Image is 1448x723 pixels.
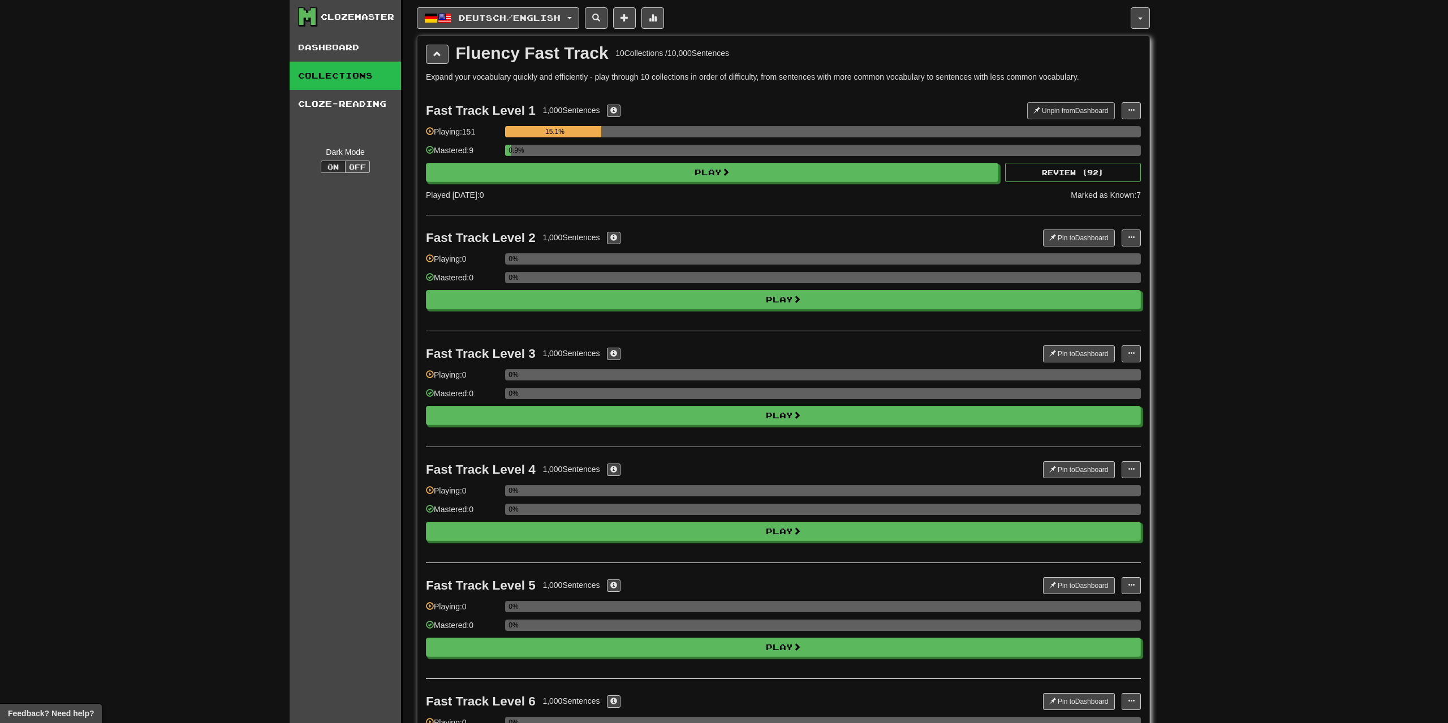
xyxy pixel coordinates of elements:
[1043,577,1115,594] button: Pin toDashboard
[426,504,499,522] div: Mastered: 0
[426,388,499,406] div: Mastered: 0
[426,485,499,504] div: Playing: 0
[542,105,600,116] div: 1,000 Sentences
[1043,693,1115,710] button: Pin toDashboard
[426,694,536,708] div: Fast Track Level 6
[426,253,499,272] div: Playing: 0
[641,7,664,29] button: More stats
[345,161,370,173] button: Off
[426,406,1141,425] button: Play
[426,620,499,638] div: Mastered: 0
[290,33,401,62] a: Dashboard
[1043,345,1115,362] button: Pin toDashboard
[426,231,536,245] div: Fast Track Level 2
[426,145,499,163] div: Mastered: 9
[542,232,600,243] div: 1,000 Sentences
[321,11,394,23] div: Clozemaster
[1043,230,1115,246] button: Pin toDashboard
[542,695,600,707] div: 1,000 Sentences
[615,47,729,59] div: 10 Collections / 10,000 Sentences
[426,163,998,182] button: Play
[426,71,1141,83] p: Expand your vocabulary quickly and efficiently - play through 10 collections in order of difficul...
[1005,163,1141,182] button: Review (92)
[290,90,401,118] a: Cloze-Reading
[426,103,536,118] div: Fast Track Level 1
[1027,102,1115,119] button: Unpin fromDashboard
[426,522,1141,541] button: Play
[426,462,536,477] div: Fast Track Level 4
[321,161,346,173] button: On
[1071,189,1141,201] div: Marked as Known: 7
[426,347,536,361] div: Fast Track Level 3
[542,579,600,591] div: 1,000 Sentences
[426,290,1141,309] button: Play
[459,13,561,23] span: Deutsch / English
[8,708,94,719] span: Open feedback widget
[585,7,607,29] button: Search sentences
[426,369,499,388] div: Playing: 0
[456,45,609,62] div: Fluency Fast Track
[426,272,499,291] div: Mastered: 0
[426,638,1141,657] button: Play
[426,578,536,592] div: Fast Track Level 5
[542,348,600,359] div: 1,000 Sentences
[1043,461,1115,478] button: Pin toDashboard
[426,191,484,200] span: Played [DATE]: 0
[508,145,511,156] div: 0.9%
[426,601,499,620] div: Playing: 0
[417,7,579,29] button: Deutsch/English
[542,464,600,475] div: 1,000 Sentences
[426,126,499,145] div: Playing: 151
[613,7,636,29] button: Add sentence to collection
[298,146,393,158] div: Dark Mode
[290,62,401,90] a: Collections
[508,126,601,137] div: 15.1%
